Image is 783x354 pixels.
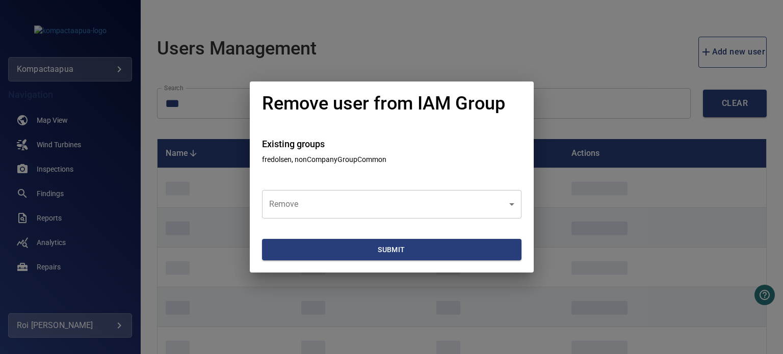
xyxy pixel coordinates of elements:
[262,190,521,219] div: ​
[262,94,505,114] h1: Remove user from IAM Group
[262,139,521,149] h4: Existing groups
[262,239,521,261] button: Submit
[266,243,517,256] span: Submit
[262,154,521,165] p: fredolsen, nonCompanyGroupCommon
